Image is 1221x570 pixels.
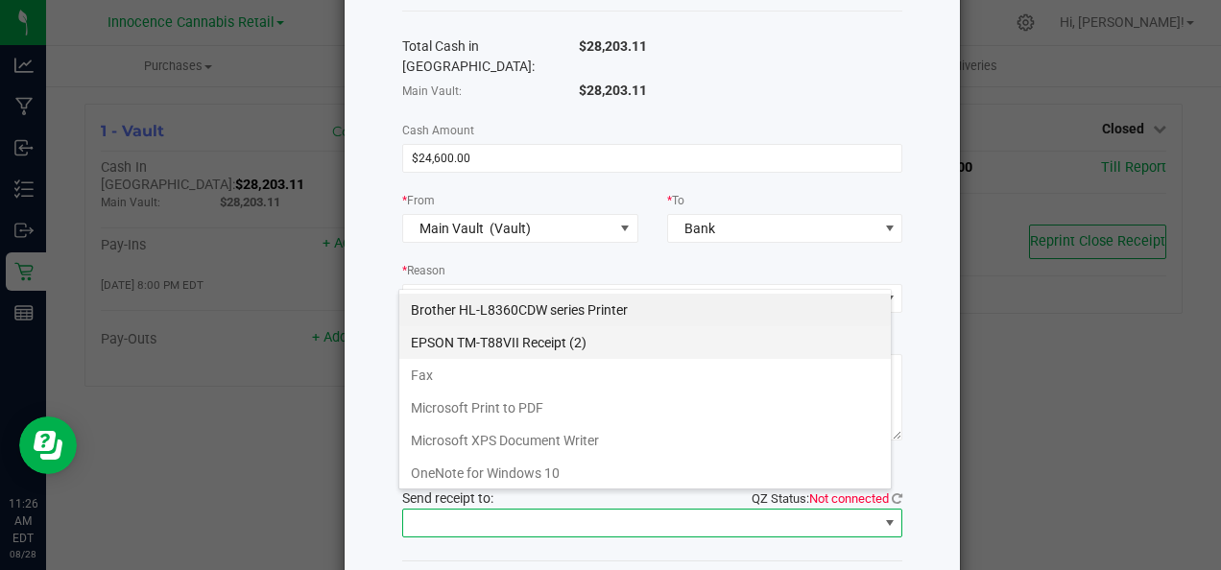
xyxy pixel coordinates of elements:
span: Main Vault: [402,84,462,98]
li: OneNote for Windows 10 [399,457,891,489]
span: (Vault) [490,221,531,236]
li: Brother HL-L8360CDW series Printer [399,294,891,326]
iframe: Resource center [19,416,77,474]
span: Not connected [809,491,889,506]
span: Send receipt to: [402,490,493,506]
label: To [667,192,684,209]
li: Microsoft Print to PDF [399,392,891,424]
span: Main Vault [419,221,484,236]
span: Cash Amount [402,124,474,137]
span: $28,203.11 [579,83,647,98]
li: EPSON TM-T88VII Receipt (2) [399,326,891,359]
span: Total Cash in [GEOGRAPHIC_DATA]: [402,38,535,74]
label: From [402,192,435,209]
li: Fax [399,359,891,392]
li: Microsoft XPS Document Writer [399,424,891,457]
span: $28,203.11 [579,38,647,54]
span: Cash Drop [403,285,878,312]
label: Reason [402,262,445,279]
span: Bank [684,221,715,236]
span: QZ Status: [752,491,902,506]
